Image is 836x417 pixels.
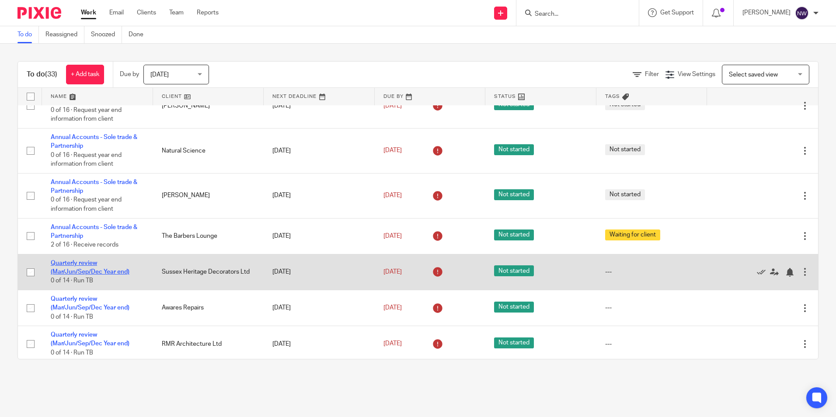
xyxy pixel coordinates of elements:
div: --- [605,340,699,348]
span: Not started [494,229,534,240]
span: Not started [494,265,534,276]
td: [DATE] [264,83,375,129]
span: [DATE] [383,305,402,311]
td: [DATE] [264,290,375,326]
a: Annual Accounts - Sole trade & Partnership [51,179,137,194]
a: Quarterly review (Mar/Jun/Sep/Dec Year end) [51,296,129,311]
span: 0 of 16 · Request year end information from client [51,152,122,167]
a: Email [109,8,124,17]
td: [DATE] [264,173,375,218]
td: [PERSON_NAME] [153,173,264,218]
a: Quarterly review (Mar/Jun/Sep/Dec Year end) [51,260,129,275]
a: Work [81,8,96,17]
div: --- [605,268,699,276]
span: 0 of 14 · Run TB [51,314,93,320]
span: Not started [494,144,534,155]
td: Awares Repairs [153,290,264,326]
span: 2 of 16 · Receive records [51,242,118,248]
img: Pixie [17,7,61,19]
a: Team [169,8,184,17]
span: Tags [605,94,620,99]
span: [DATE] [383,341,402,347]
span: [DATE] [383,103,402,109]
span: 0 of 16 · Request year end information from client [51,107,122,122]
td: Natural Science [153,128,264,173]
a: Quarterly review (Mar/Jun/Sep/Dec Year end) [51,332,129,347]
td: The Barbers Lounge [153,218,264,254]
span: [DATE] [383,233,402,239]
span: [DATE] [383,269,402,275]
span: Not started [494,189,534,200]
span: 0 of 16 · Request year end information from client [51,197,122,212]
span: View Settings [678,71,715,77]
span: Select saved view [729,72,778,78]
a: Annual Accounts - Sole trade & Partnership [51,224,137,239]
td: Sussex Heritage Decorators Ltd [153,254,264,290]
a: Mark as done [757,268,770,276]
a: To do [17,26,39,43]
span: Not started [494,337,534,348]
input: Search [534,10,613,18]
span: Not started [605,189,645,200]
span: Get Support [660,10,694,16]
span: 0 of 14 · Run TB [51,278,93,284]
td: [DATE] [264,254,375,290]
span: Not started [494,302,534,313]
div: --- [605,303,699,312]
h1: To do [27,70,57,79]
a: Reports [197,8,219,17]
a: Reassigned [45,26,84,43]
span: [DATE] [383,148,402,154]
span: Filter [645,71,659,77]
span: [DATE] [150,72,169,78]
span: Not started [605,144,645,155]
span: Waiting for client [605,229,660,240]
span: (33) [45,71,57,78]
p: Due by [120,70,139,79]
span: 0 of 14 · Run TB [51,350,93,356]
td: [DATE] [264,128,375,173]
td: [PERSON_NAME] [153,83,264,129]
td: [DATE] [264,218,375,254]
a: Done [129,26,150,43]
td: RMR Architecture Ltd [153,326,264,362]
a: Clients [137,8,156,17]
span: [DATE] [383,192,402,198]
img: svg%3E [795,6,809,20]
a: + Add task [66,65,104,84]
td: [DATE] [264,326,375,362]
a: Snoozed [91,26,122,43]
p: [PERSON_NAME] [742,8,791,17]
a: Annual Accounts - Sole trade & Partnership [51,134,137,149]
